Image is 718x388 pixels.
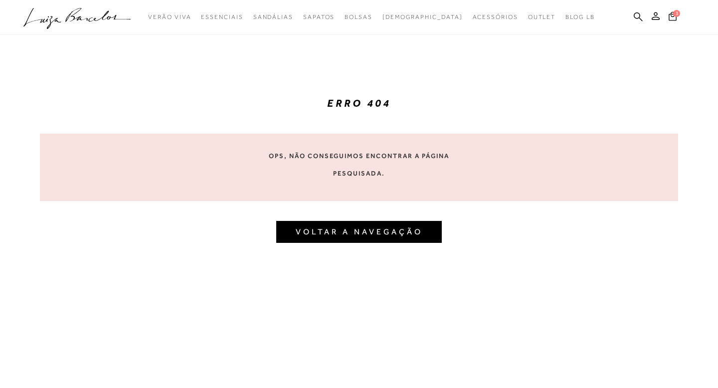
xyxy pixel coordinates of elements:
[565,13,594,20] span: BLOG LB
[382,8,463,26] a: noSubCategoriesText
[345,8,372,26] a: noSubCategoriesText
[276,221,442,243] button: VOLTAR A NAVEGAÇÃO
[148,8,191,26] a: noSubCategoriesText
[327,97,391,109] strong: ERRO 404
[201,8,243,26] a: noSubCategoriesText
[148,13,191,20] span: Verão Viva
[345,13,372,20] span: Bolsas
[528,13,556,20] span: Outlet
[673,10,680,17] span: 3
[303,13,335,20] span: Sapatos
[473,13,518,20] span: Acessórios
[296,227,423,236] a: VOLTAR A NAVEGAÇÃO
[666,11,680,24] button: 3
[201,13,243,20] span: Essenciais
[253,8,293,26] a: noSubCategoriesText
[382,13,463,20] span: [DEMOGRAPHIC_DATA]
[473,8,518,26] a: noSubCategoriesText
[303,8,335,26] a: noSubCategoriesText
[565,8,594,26] a: BLOG LB
[263,147,455,182] p: Ops, não conseguimos encontrar a página pesquisada.
[528,8,556,26] a: noSubCategoriesText
[253,13,293,20] span: Sandálias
